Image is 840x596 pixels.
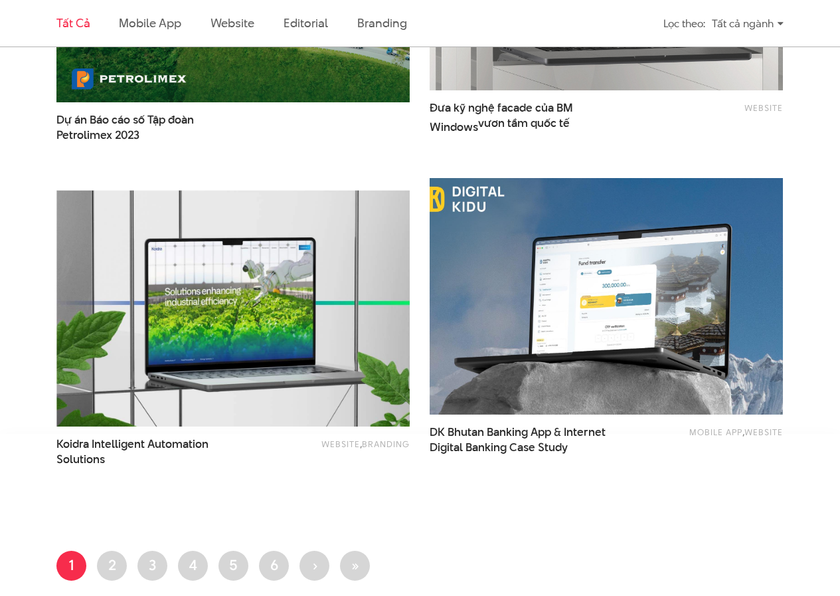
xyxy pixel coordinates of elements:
[97,551,127,581] a: 2
[412,166,800,427] img: DK-Bhutan
[178,551,208,581] a: 4
[430,425,624,455] span: DK Bhutan Banking App & Internet
[430,425,624,455] a: DK Bhutan Banking App & InternetDigital Banking Case Study
[284,15,328,31] a: Editorial
[744,426,783,438] a: Website
[268,437,410,460] div: ,
[56,437,251,467] a: Koidra Intelligent AutomationSolutions
[641,425,783,448] div: ,
[218,551,248,581] a: 5
[56,190,410,427] img: Koidra Thumbnail
[430,100,624,131] a: Đưa kỹ nghệ facade của BM Windowsvươn tầm quốc tế
[56,112,251,143] span: Dự án Báo cáo số Tập đoàn
[744,102,783,114] a: Website
[259,551,289,581] a: 6
[430,440,568,455] span: Digital Banking Case Study
[137,551,167,581] a: 3
[312,555,317,575] span: ›
[321,438,360,450] a: Website
[663,12,705,35] div: Lọc theo:
[56,112,251,143] a: Dự án Báo cáo số Tập đoànPetrolimex 2023
[478,116,570,131] span: vươn tầm quốc tế
[119,15,181,31] a: Mobile app
[357,15,406,31] a: Branding
[56,437,251,467] span: Koidra Intelligent Automation
[210,15,254,31] a: Website
[430,100,624,131] span: Đưa kỹ nghệ facade của BM Windows
[351,555,359,575] span: »
[712,12,784,35] div: Tất cả ngành
[362,438,410,450] a: Branding
[56,452,105,467] span: Solutions
[56,15,90,31] a: Tất cả
[689,426,742,438] a: Mobile app
[56,128,139,143] span: Petrolimex 2023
